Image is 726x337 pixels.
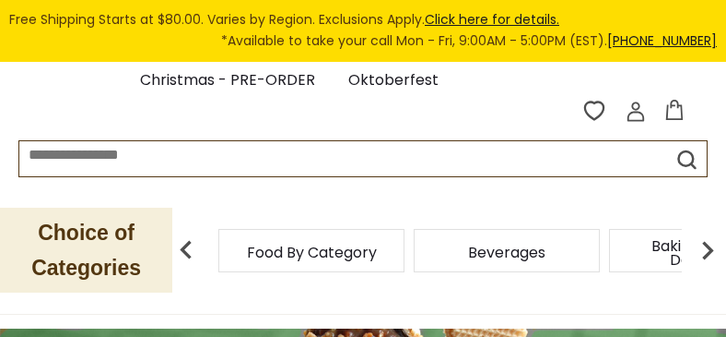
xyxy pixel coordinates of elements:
a: Beverages [468,246,545,259]
a: Food By Category [247,246,377,259]
a: Click here for details. [425,10,559,29]
img: next arrow [689,232,726,269]
a: Oktoberfest [348,68,439,93]
a: [PHONE_NUMBER] [607,31,717,50]
span: *Available to take your call Mon - Fri, 9:00AM - 5:00PM (EST). [221,30,717,52]
a: Christmas - PRE-ORDER [140,68,315,93]
div: Free Shipping Starts at $80.00. Varies by Region. Exclusions Apply. [9,9,717,53]
img: previous arrow [168,232,205,269]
